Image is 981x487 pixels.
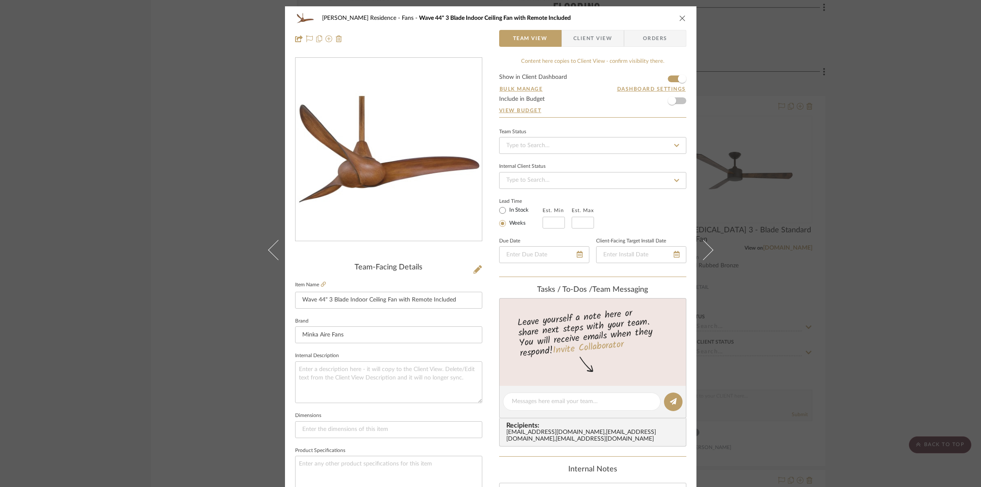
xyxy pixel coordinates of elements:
img: b165f171-760c-4fcd-b47e-e1a6b851a604_48x40.jpg [295,10,315,27]
div: Team Status [499,130,526,134]
input: Enter Brand [295,326,482,343]
img: Remove from project [336,35,342,42]
span: Orders [634,30,677,47]
label: Lead Time [499,197,543,205]
input: Enter the dimensions of this item [295,421,482,438]
label: Est. Min [543,207,564,213]
button: Bulk Manage [499,85,543,93]
label: Item Name [295,281,326,288]
div: [EMAIL_ADDRESS][DOMAIN_NAME] , [EMAIL_ADDRESS][DOMAIN_NAME] , [EMAIL_ADDRESS][DOMAIN_NAME] [506,429,683,443]
mat-radio-group: Select item type [499,205,543,229]
div: Internal Client Status [499,164,546,169]
div: team Messaging [499,285,686,295]
img: b165f171-760c-4fcd-b47e-e1a6b851a604_436x436.jpg [297,58,480,241]
span: Wave 44" 3 Blade Indoor Ceiling Fan with Remote Included [419,15,571,21]
span: Team View [513,30,548,47]
label: Weeks [508,220,526,227]
input: Enter Item Name [295,292,482,309]
span: Recipients: [506,422,683,429]
input: Enter Due Date [499,246,589,263]
label: Due Date [499,239,520,243]
a: View Budget [499,107,686,114]
div: Content here copies to Client View - confirm visibility there. [499,57,686,66]
div: 0 [296,58,482,241]
label: Est. Max [572,207,594,213]
span: Tasks / To-Dos / [537,286,592,293]
input: Type to Search… [499,137,686,154]
button: Dashboard Settings [617,85,686,93]
span: [PERSON_NAME] Residence [322,15,402,21]
label: Product Specifications [295,449,345,453]
div: Internal Notes [499,465,686,474]
input: Enter Install Date [596,246,686,263]
a: Invite Collaborator [552,337,624,358]
button: close [679,14,686,22]
label: Dimensions [295,414,321,418]
input: Type to Search… [499,172,686,189]
label: Client-Facing Target Install Date [596,239,666,243]
label: In Stock [508,207,529,214]
span: Fans [402,15,419,21]
label: Brand [295,319,309,323]
div: Leave yourself a note here or share next steps with your team. You will receive emails when they ... [498,304,687,361]
div: Team-Facing Details [295,263,482,272]
label: Internal Description [295,354,339,358]
span: Client View [573,30,612,47]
